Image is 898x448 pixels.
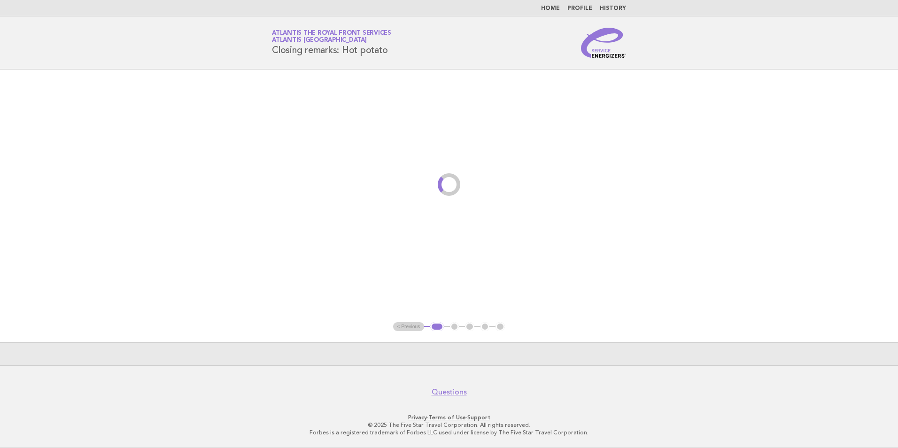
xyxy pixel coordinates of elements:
a: Support [467,414,490,421]
a: Atlantis The Royal Front ServicesAtlantis [GEOGRAPHIC_DATA] [272,30,391,43]
a: Privacy [408,414,427,421]
img: Service Energizers [581,28,626,58]
h1: Closing remarks: Hot potato [272,31,391,55]
a: Profile [567,6,592,11]
a: Home [541,6,560,11]
a: Questions [432,387,467,397]
p: © 2025 The Five Star Travel Corporation. All rights reserved. [162,421,736,429]
p: · · [162,414,736,421]
a: Terms of Use [428,414,466,421]
a: History [600,6,626,11]
span: Atlantis [GEOGRAPHIC_DATA] [272,38,367,44]
p: Forbes is a registered trademark of Forbes LLC used under license by The Five Star Travel Corpora... [162,429,736,436]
